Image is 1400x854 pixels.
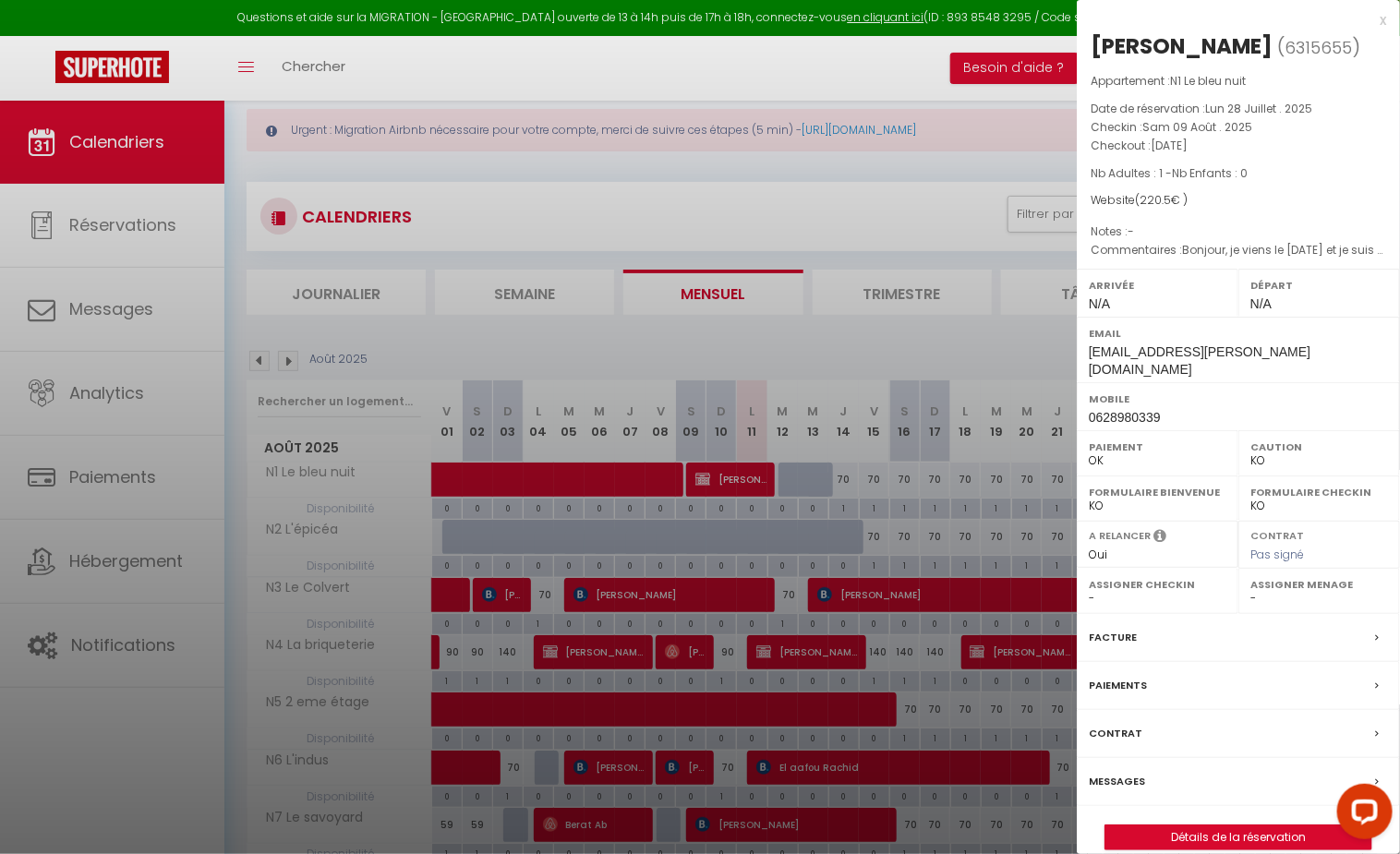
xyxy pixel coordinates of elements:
span: ( ) [1277,34,1360,60]
label: Paiement [1089,438,1226,456]
span: ( € ) [1135,192,1188,208]
label: Formulaire Bienvenue [1089,483,1226,501]
span: Pas signé [1250,547,1304,562]
div: [PERSON_NAME] [1091,31,1273,61]
div: x [1077,9,1386,31]
span: 6315655 [1285,36,1352,59]
span: N/A [1250,296,1272,311]
label: Messages [1089,772,1145,791]
iframe: LiveChat chat widget [1322,776,1400,854]
label: A relancer [1089,528,1151,544]
p: Notes : [1091,223,1386,241]
p: Appartement : [1091,72,1386,90]
p: Checkin : [1091,118,1386,137]
span: Nb Adultes : 1 - [1091,165,1248,181]
label: Paiements [1089,676,1147,695]
button: Détails de la réservation [1104,824,1372,850]
span: 0628980339 [1089,410,1161,425]
p: Date de réservation : [1091,100,1386,118]
label: Caution [1250,438,1388,456]
span: Nb Enfants : 0 [1172,165,1248,181]
div: Website [1091,192,1386,210]
label: Facture [1089,628,1137,647]
label: Départ [1250,276,1388,295]
p: Checkout : [1091,137,1386,155]
span: - [1128,223,1134,239]
label: Email [1089,324,1388,343]
span: Lun 28 Juillet . 2025 [1205,101,1312,116]
span: N/A [1089,296,1110,311]
span: [DATE] [1151,138,1188,153]
i: Sélectionner OUI si vous souhaiter envoyer les séquences de messages post-checkout [1153,528,1166,548]
span: 220.5 [1140,192,1171,208]
label: Contrat [1250,528,1304,540]
span: N1 Le bleu nuit [1170,73,1246,89]
span: [EMAIL_ADDRESS][PERSON_NAME][DOMAIN_NAME] [1089,344,1310,377]
p: Commentaires : [1091,241,1386,259]
label: Arrivée [1089,276,1226,295]
a: Détails de la réservation [1105,825,1371,849]
label: Assigner Menage [1250,575,1388,594]
label: Formulaire Checkin [1250,483,1388,501]
label: Mobile [1089,390,1388,408]
label: Contrat [1089,724,1142,743]
span: Sam 09 Août . 2025 [1142,119,1252,135]
label: Assigner Checkin [1089,575,1226,594]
